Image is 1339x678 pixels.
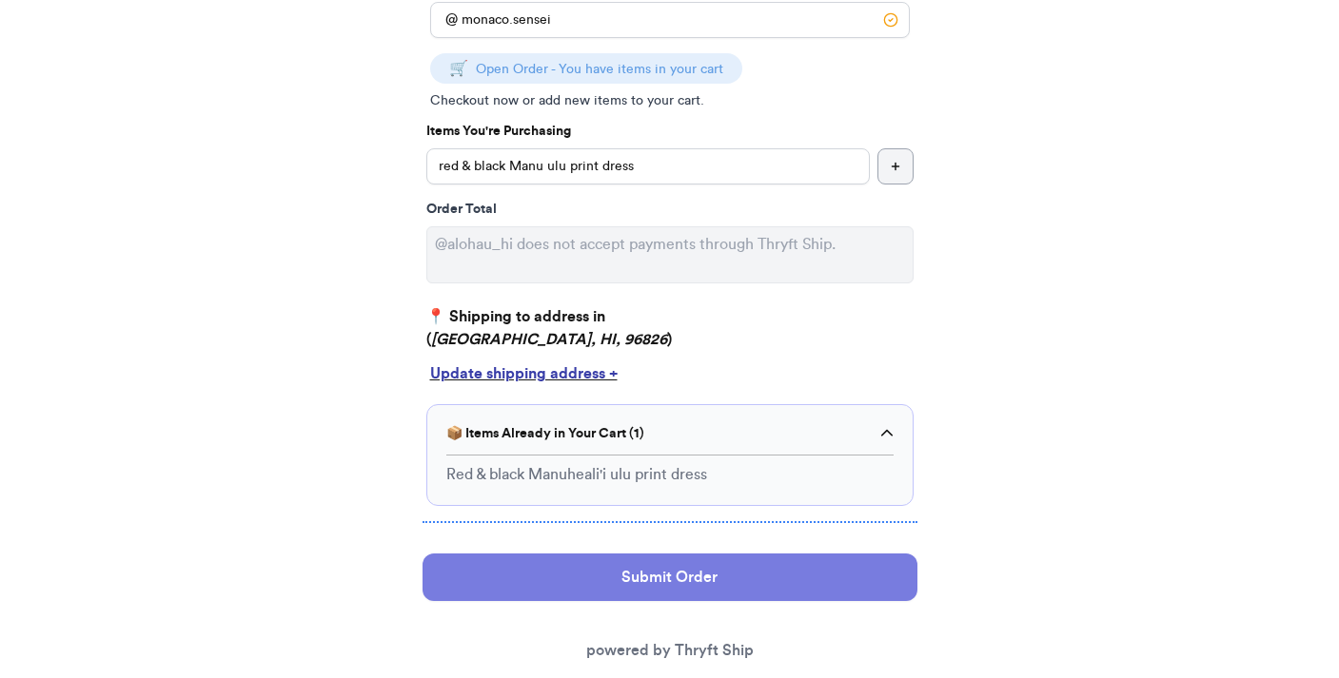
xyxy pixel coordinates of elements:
h3: 📦 Items Already in Your Cart ( 1 ) [446,424,644,443]
span: Open Order - You have items in your cart [476,63,723,76]
p: Red & black Manuheali'i ulu print dress [446,463,707,486]
p: Items You're Purchasing [426,122,914,141]
p: Checkout now or add new items to your cart. [430,91,910,110]
input: ex.funky hat [426,148,870,184]
span: 🛒 [449,61,468,76]
div: Update shipping address + [430,362,910,385]
button: Submit Order [423,553,917,601]
div: Order Total [426,200,914,219]
div: @ [430,2,458,38]
a: powered by Thryft Ship [586,643,754,658]
p: 📍 Shipping to address in ( ) [426,305,914,351]
em: [GEOGRAPHIC_DATA], HI, 96826 [431,332,667,347]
